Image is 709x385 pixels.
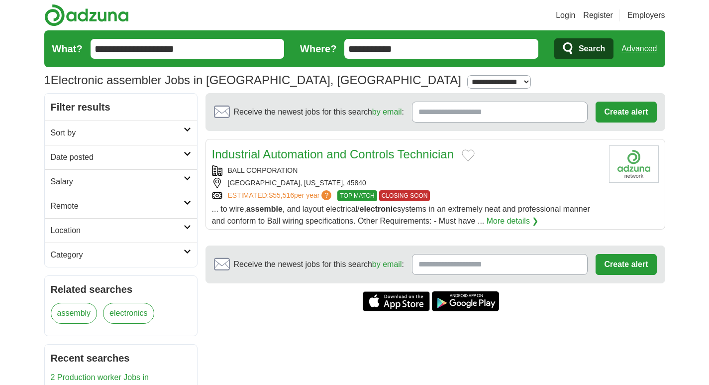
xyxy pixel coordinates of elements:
[583,9,613,21] a: Register
[52,41,83,56] label: What?
[44,73,461,87] h1: Electronic assembler Jobs in [GEOGRAPHIC_DATA], [GEOGRAPHIC_DATA]
[360,205,398,213] strong: electronic
[45,94,197,121] h2: Filter results
[212,165,601,176] div: BALL CORPORATION
[51,176,184,188] h2: Salary
[51,249,184,261] h2: Category
[212,205,590,225] span: ... to wire, , and layout electrical/ systems in an extremely neat and professional manner and co...
[627,9,665,21] a: Employers
[45,121,197,145] a: Sort by
[44,71,51,89] span: 1
[372,108,402,116] a: by email
[379,190,430,201] span: CLOSING SOON
[45,243,197,267] a: Category
[45,218,197,243] a: Location
[321,190,331,200] span: ?
[234,106,404,118] span: Receive the newest jobs for this search :
[212,147,454,161] a: Industrial Automation and Controls Technician
[372,260,402,268] a: by email
[363,291,430,311] a: Get the iPhone app
[579,39,605,59] span: Search
[269,191,294,199] span: $55,516
[246,205,283,213] strong: assemble
[487,215,539,227] a: More details ❯
[45,169,197,194] a: Salary
[51,225,184,237] h2: Location
[621,39,657,59] a: Advanced
[103,303,154,324] a: electronics
[51,351,191,366] h2: Recent searches
[212,178,601,188] div: [GEOGRAPHIC_DATA], [US_STATE], 45840
[51,151,184,163] h2: Date posted
[609,145,659,183] img: Company logo
[51,282,191,297] h2: Related searches
[45,145,197,169] a: Date posted
[554,38,613,59] button: Search
[337,190,377,201] span: TOP MATCH
[51,303,98,324] a: assembly
[596,254,656,275] button: Create alert
[596,102,656,123] button: Create alert
[300,41,336,56] label: Where?
[556,9,575,21] a: Login
[51,127,184,139] h2: Sort by
[44,4,129,26] img: Adzuna logo
[51,200,184,212] h2: Remote
[234,258,404,270] span: Receive the newest jobs for this search :
[432,291,499,311] a: Get the Android app
[462,149,475,161] button: Add to favorite jobs
[45,194,197,218] a: Remote
[228,190,334,201] a: ESTIMATED:$55,516per year?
